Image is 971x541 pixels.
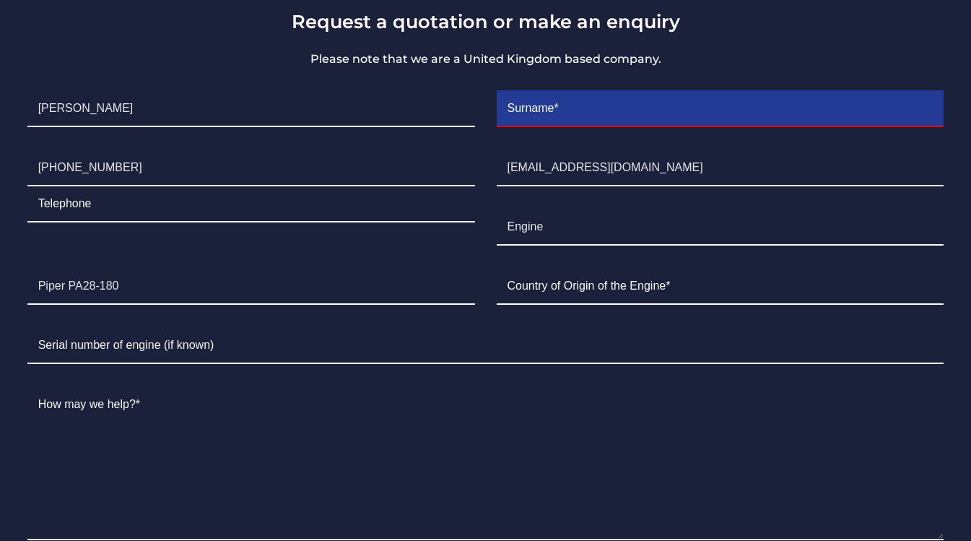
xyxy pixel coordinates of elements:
[27,269,475,305] input: Aircraft
[17,10,955,33] h3: Request a quotation or make an enquiry
[27,328,944,364] input: Serial number of engine (if known)
[27,91,475,127] input: First Name*
[497,91,944,127] input: Surname*
[497,150,944,186] input: Email*
[27,150,475,186] input: +00
[497,269,944,305] input: Country of Origin of the Engine*
[27,186,475,222] input: Telephone
[17,51,955,68] p: Please note that we are a United Kingdom based company.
